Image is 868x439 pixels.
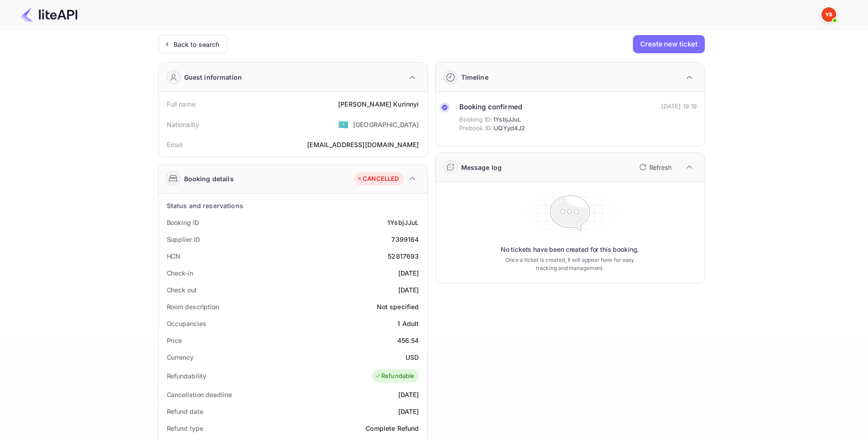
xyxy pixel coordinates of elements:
[501,245,639,254] p: No tickets have been created for this booking.
[398,390,419,399] div: [DATE]
[459,124,493,133] span: Prebook ID:
[493,124,525,133] span: lJQYyd4J2
[398,407,419,416] div: [DATE]
[397,336,419,345] div: 456.54
[167,424,203,433] div: Refund type
[633,35,704,53] button: Create new ticket
[307,140,419,149] div: [EMAIL_ADDRESS][DOMAIN_NAME]
[398,268,419,278] div: [DATE]
[649,163,672,172] p: Refresh
[461,163,502,172] div: Message log
[174,40,220,49] div: Back to search
[167,201,243,210] div: Status and reservations
[167,319,206,328] div: Occupancies
[338,99,419,109] div: [PERSON_NAME] Kurinnyi
[634,160,675,174] button: Refresh
[167,140,183,149] div: Email
[167,407,203,416] div: Refund date
[459,115,493,124] span: Booking ID:
[498,256,642,272] p: Once a ticket is created, it will appear here for easy tracking and management.
[397,319,419,328] div: 1 Adult
[167,99,195,109] div: Full name
[391,235,419,244] div: 7399164
[377,302,419,311] div: Not specified
[167,251,181,261] div: HCN
[461,72,488,82] div: Timeline
[167,352,194,362] div: Currency
[184,174,234,184] div: Booking details
[661,102,697,111] div: [DATE] 19:19
[167,336,182,345] div: Price
[375,372,415,381] div: Refundable
[184,72,242,82] div: Guest information
[167,120,200,129] div: Nationality
[493,115,521,124] span: 1YsbjJJuL
[388,251,419,261] div: 52817693
[167,235,200,244] div: Supplier ID
[353,120,419,129] div: [GEOGRAPHIC_DATA]
[822,7,836,22] img: Yandex Support
[406,352,419,362] div: USD
[20,7,77,22] img: LiteAPI Logo
[387,218,419,227] div: 1YsbjJJuL
[398,285,419,295] div: [DATE]
[365,424,419,433] div: Complete Refund
[338,116,349,133] span: United States
[167,390,232,399] div: Cancellation deadline
[167,268,193,278] div: Check-in
[459,102,525,112] div: Booking confirmed
[167,302,219,311] div: Room description
[167,218,199,227] div: Booking ID
[167,371,207,381] div: Refundability
[356,174,399,184] div: CANCELLED
[167,285,197,295] div: Check out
